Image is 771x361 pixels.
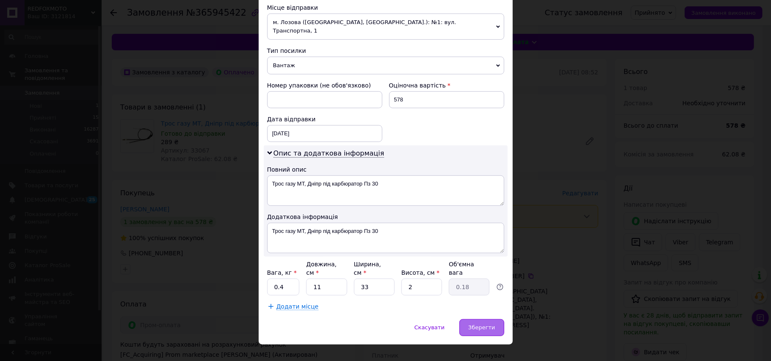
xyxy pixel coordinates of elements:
[274,149,384,158] span: Опис та додаткова інформація
[401,269,439,276] label: Висота, см
[267,81,382,90] div: Номер упаковки (не обов'язково)
[267,115,382,123] div: Дата відправки
[267,269,297,276] label: Вага, кг
[267,165,504,174] div: Повний опис
[276,303,319,310] span: Додати місце
[449,260,489,277] div: Об'ємна вага
[415,324,445,331] span: Скасувати
[306,261,337,276] label: Довжина, см
[354,261,381,276] label: Ширина, см
[468,324,495,331] span: Зберегти
[267,175,504,206] textarea: Трос газу МТ, Дніпр під карбюратор Пз 30
[267,14,504,40] span: м. Лозова ([GEOGRAPHIC_DATA], [GEOGRAPHIC_DATA].): №1: вул. Транспортна, 1
[389,81,504,90] div: Оціночна вартість
[267,223,504,253] textarea: Трос газу МТ, Дніпр під карбюратор Пз 30
[267,47,306,54] span: Тип посилки
[267,4,318,11] span: Місце відправки
[267,213,504,221] div: Додаткова інформація
[267,57,504,74] span: Вантаж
